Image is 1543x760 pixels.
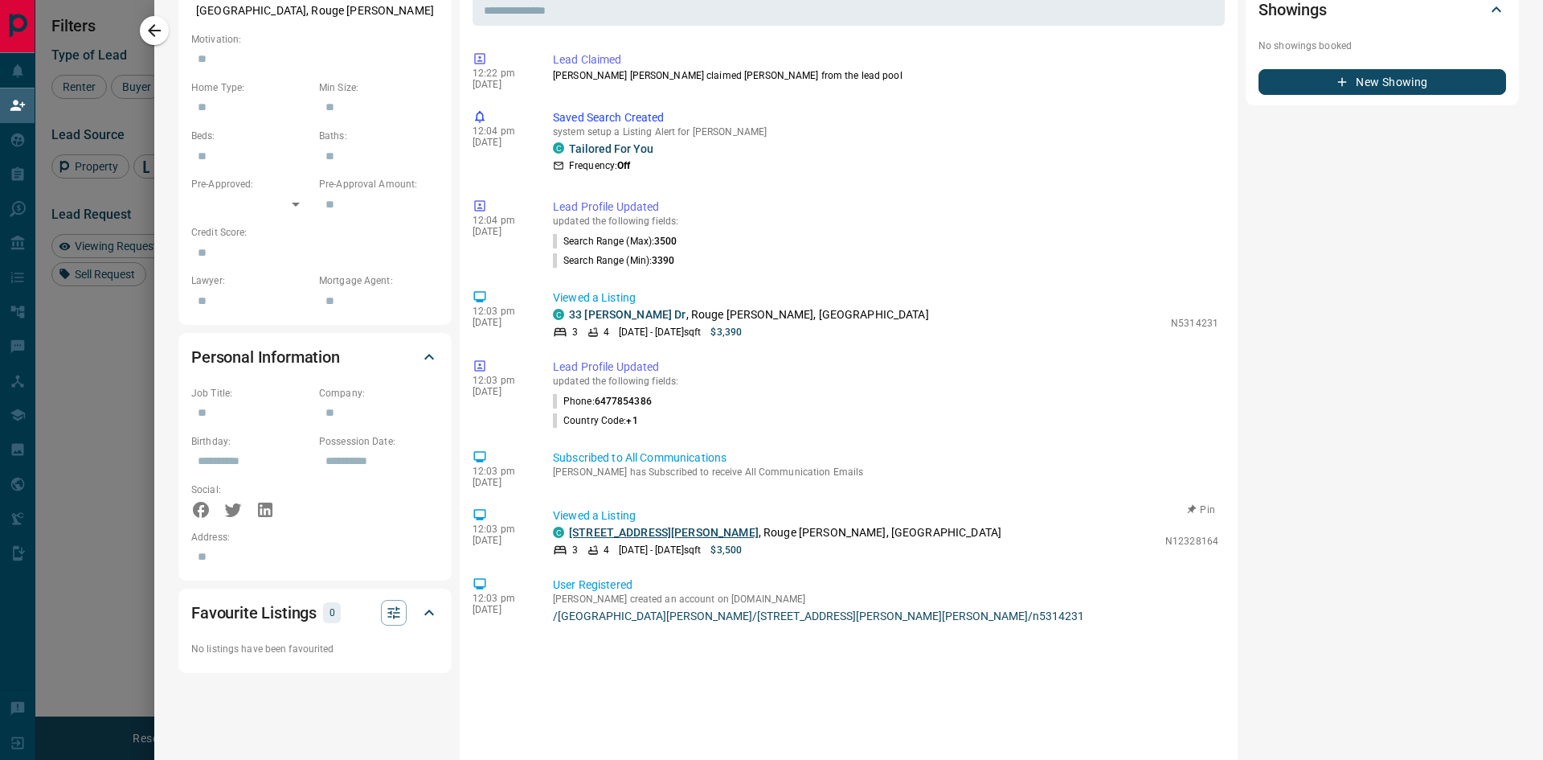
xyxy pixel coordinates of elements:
p: Motivation: [191,32,439,47]
p: Birthday: [191,434,311,449]
div: Favourite Listings0 [191,594,439,632]
p: Saved Search Created [553,109,1218,126]
p: , Rouge [PERSON_NAME], [GEOGRAPHIC_DATA] [569,524,1001,541]
a: /[GEOGRAPHIC_DATA][PERSON_NAME]/[STREET_ADDRESS][PERSON_NAME][PERSON_NAME]/n5314231 [553,610,1218,622]
p: N5314231 [1171,316,1218,331]
p: Search Range (Max) : [553,234,677,249]
p: [DATE] [473,79,529,90]
p: 12:22 pm [473,68,529,79]
p: Lead Profile Updated [553,359,1218,376]
h2: Personal Information [191,344,340,370]
p: 3 [572,325,578,339]
p: 12:03 pm [473,524,529,535]
p: 3 [572,543,578,557]
p: [DATE] [473,317,529,328]
a: [STREET_ADDRESS][PERSON_NAME] [569,526,759,539]
h2: Favourite Listings [191,600,317,626]
span: 3390 [652,255,674,266]
p: [PERSON_NAME] created an account on [DOMAIN_NAME] [553,594,1218,605]
div: Personal Information [191,338,439,376]
p: $3,500 [710,543,742,557]
p: N12328164 [1165,534,1218,548]
p: Possession Date: [319,434,439,449]
div: condos.ca [553,527,564,538]
p: Address: [191,530,439,544]
p: updated the following fields: [553,376,1218,387]
p: Viewed a Listing [553,507,1218,524]
span: 3500 [654,236,677,247]
p: 12:03 pm [473,593,529,604]
p: Pre-Approved: [191,177,311,191]
p: updated the following fields: [553,216,1218,227]
p: 0 [328,604,336,622]
p: Subscribed to All Communications [553,450,1218,466]
p: Beds: [191,129,311,143]
p: [DATE] [473,535,529,546]
p: [DATE] [473,226,529,237]
p: [DATE] [473,477,529,488]
span: +1 [626,415,637,426]
p: Credit Score: [191,225,439,240]
div: condos.ca [553,309,564,320]
p: 12:03 pm [473,306,529,317]
p: Lead Profile Updated [553,199,1218,216]
p: 4 [604,325,609,339]
p: [PERSON_NAME] has Subscribed to receive All Communication Emails [553,466,1218,478]
p: 12:03 pm [473,375,529,386]
span: 6477854386 [595,396,652,407]
p: system setup a Listing Alert for [PERSON_NAME] [553,126,1218,138]
p: Pre-Approval Amount: [319,177,439,191]
p: 12:04 pm [473,215,529,226]
p: [DATE] [473,386,529,397]
p: Min Size: [319,80,439,95]
p: No listings have been favourited [191,642,439,656]
p: Lead Claimed [553,51,1218,68]
p: Home Type: [191,80,311,95]
button: Pin [1178,503,1225,517]
p: Job Title: [191,386,311,401]
a: 33 [PERSON_NAME] Dr [569,308,686,321]
p: $3,390 [710,325,742,339]
button: New Showing [1259,69,1506,95]
p: [PERSON_NAME] [PERSON_NAME] claimed [PERSON_NAME] from the lead pool [553,68,1218,83]
p: Social: [191,483,311,497]
p: 12:04 pm [473,125,529,137]
p: 4 [604,543,609,557]
p: Baths: [319,129,439,143]
p: Country Code : [553,413,638,428]
p: [DATE] - [DATE] sqft [619,325,701,339]
div: condos.ca [553,142,564,154]
p: Frequency: [569,158,630,173]
p: [DATE] [473,604,529,615]
p: Viewed a Listing [553,290,1218,306]
p: 12:03 pm [473,466,529,477]
p: Search Range (Min) : [553,253,675,268]
strong: Off [617,160,630,171]
p: [DATE] [473,137,529,148]
p: Phone : [553,394,652,409]
p: Mortgage Agent: [319,273,439,288]
p: Lawyer: [191,273,311,288]
p: [DATE] - [DATE] sqft [619,543,701,557]
p: , Rouge [PERSON_NAME], [GEOGRAPHIC_DATA] [569,306,929,323]
p: Company: [319,386,439,401]
p: User Registered [553,577,1218,594]
p: No showings booked [1259,39,1506,53]
a: Tailored For You [569,142,653,155]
